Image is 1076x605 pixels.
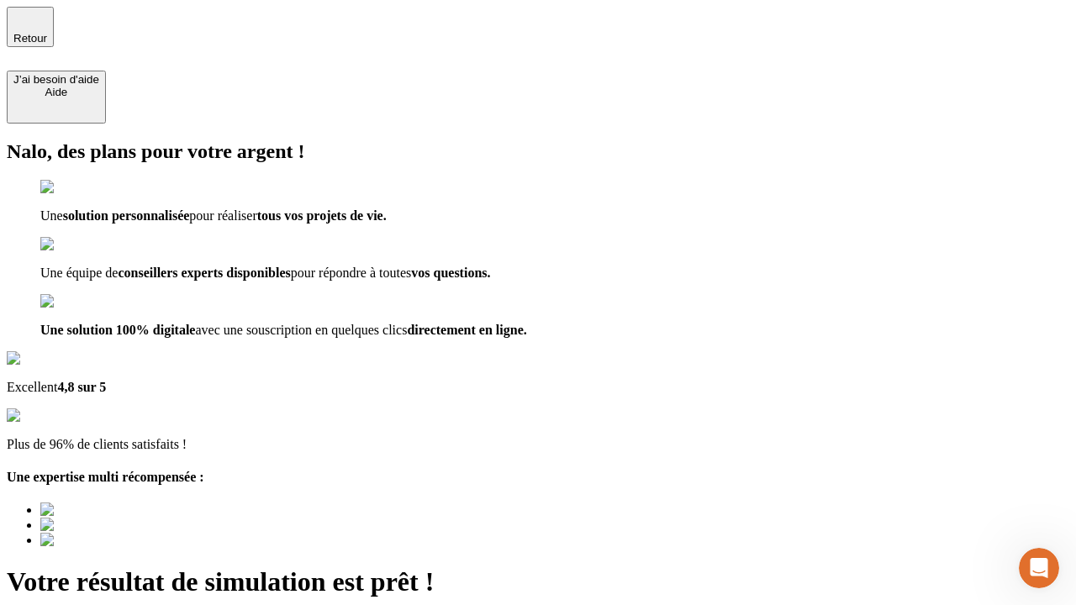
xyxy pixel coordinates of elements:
[407,323,526,337] span: directement en ligne.
[118,266,290,280] span: conseillers experts disponibles
[411,266,490,280] span: vos questions.
[57,380,106,394] span: 4,8 sur 5
[40,180,113,195] img: checkmark
[40,518,196,533] img: Best savings advice award
[7,408,90,423] img: reviews stars
[7,566,1069,597] h1: Votre résultat de simulation est prêt !
[257,208,387,223] span: tous vos projets de vie.
[40,208,63,223] span: Une
[13,86,99,98] div: Aide
[40,323,195,337] span: Une solution 100% digitale
[13,73,99,86] div: J’ai besoin d'aide
[1019,548,1059,588] iframe: Intercom live chat
[13,32,47,45] span: Retour
[7,7,54,47] button: Retour
[40,502,196,518] img: Best savings advice award
[7,351,104,366] img: Google Review
[40,533,196,548] img: Best savings advice award
[189,208,256,223] span: pour réaliser
[195,323,407,337] span: avec une souscription en quelques clics
[291,266,412,280] span: pour répondre à toutes
[7,470,1069,485] h4: Une expertise multi récompensée :
[63,208,190,223] span: solution personnalisée
[40,266,118,280] span: Une équipe de
[7,380,57,394] span: Excellent
[7,140,1069,163] h2: Nalo, des plans pour votre argent !
[7,437,1069,452] p: Plus de 96% de clients satisfaits !
[40,294,113,309] img: checkmark
[40,237,113,252] img: checkmark
[7,71,106,124] button: J’ai besoin d'aideAide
